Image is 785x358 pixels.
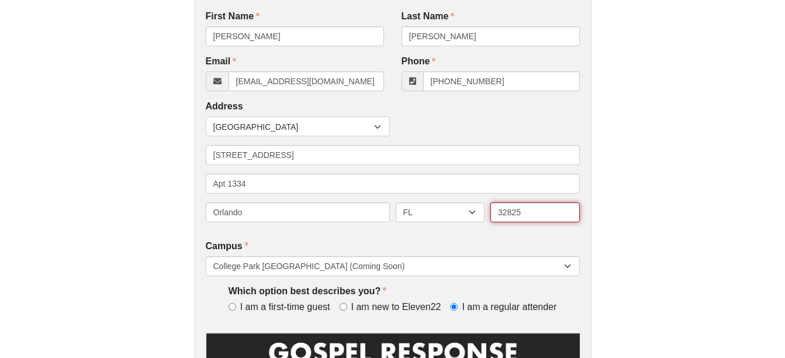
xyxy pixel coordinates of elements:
[206,100,243,113] label: Address
[402,10,455,23] label: Last Name
[462,301,556,314] span: I am a regular attender
[340,303,347,311] input: I am new to Eleven22
[450,303,458,311] input: I am a regular attender
[490,202,580,222] input: Zip
[206,240,248,253] label: Campus
[206,55,237,68] label: Email
[402,55,436,68] label: Phone
[206,10,260,23] label: First Name
[229,285,386,298] label: Which option best describes you?
[229,303,236,311] input: I am a first-time guest
[240,301,330,314] span: I am a first-time guest
[206,202,390,222] input: City
[206,145,580,165] input: Address Line 1
[213,117,374,137] span: [GEOGRAPHIC_DATA]
[206,174,580,194] input: Address Line 2
[351,301,441,314] span: I am new to Eleven22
